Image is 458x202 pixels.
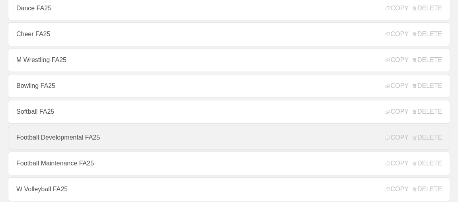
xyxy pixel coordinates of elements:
[413,5,442,12] span: DELETE
[8,22,450,46] a: Cheer FA25
[413,108,442,115] span: DELETE
[413,31,442,38] span: DELETE
[386,31,408,38] span: COPY
[8,48,450,72] a: M Wrestling FA25
[386,5,408,12] span: COPY
[8,177,450,201] a: W Volleyball FA25
[8,100,450,124] a: Softball FA25
[315,110,458,202] iframe: Chat Widget
[413,82,442,89] span: DELETE
[386,56,408,64] span: COPY
[386,82,408,89] span: COPY
[8,74,450,98] a: Bowling FA25
[8,126,450,150] a: Football Developmental FA25
[8,151,450,175] a: Football Maintenance FA25
[413,56,442,64] span: DELETE
[386,108,408,115] span: COPY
